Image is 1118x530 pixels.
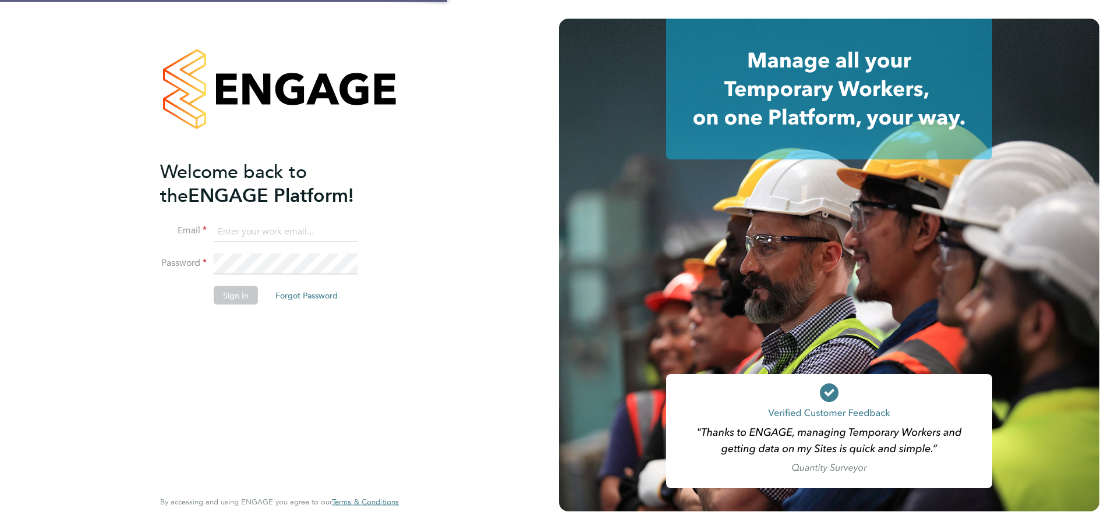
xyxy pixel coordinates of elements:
button: Sign In [214,286,258,305]
span: Welcome back to the [160,160,307,207]
a: Terms & Conditions [332,497,399,507]
label: Password [160,257,207,269]
h2: ENGAGE Platform! [160,159,387,207]
span: By accessing and using ENGAGE you agree to our [160,497,399,507]
label: Email [160,225,207,237]
span: Terms & Conditions [332,497,399,507]
input: Enter your work email... [214,221,358,242]
button: Forgot Password [266,286,347,305]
